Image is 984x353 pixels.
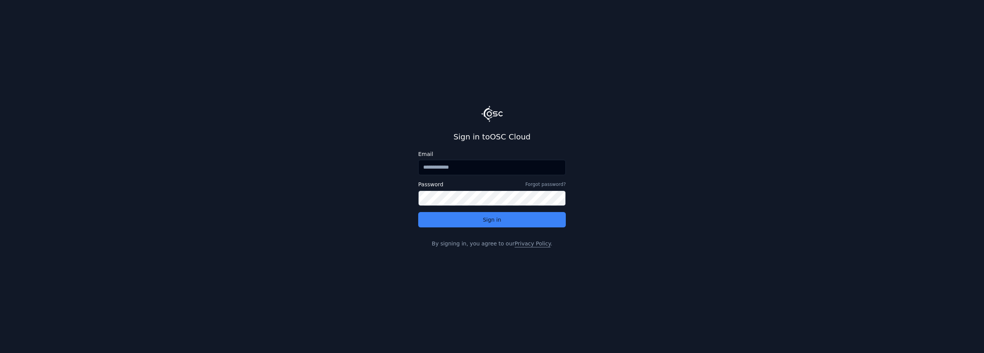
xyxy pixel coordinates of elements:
[515,240,550,247] a: Privacy Policy
[418,240,566,247] p: By signing in, you agree to our .
[481,106,503,122] img: Logo
[525,181,566,187] a: Forgot password?
[418,151,566,157] label: Email
[418,212,566,227] button: Sign in
[418,131,566,142] h2: Sign in to OSC Cloud
[418,182,443,187] label: Password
